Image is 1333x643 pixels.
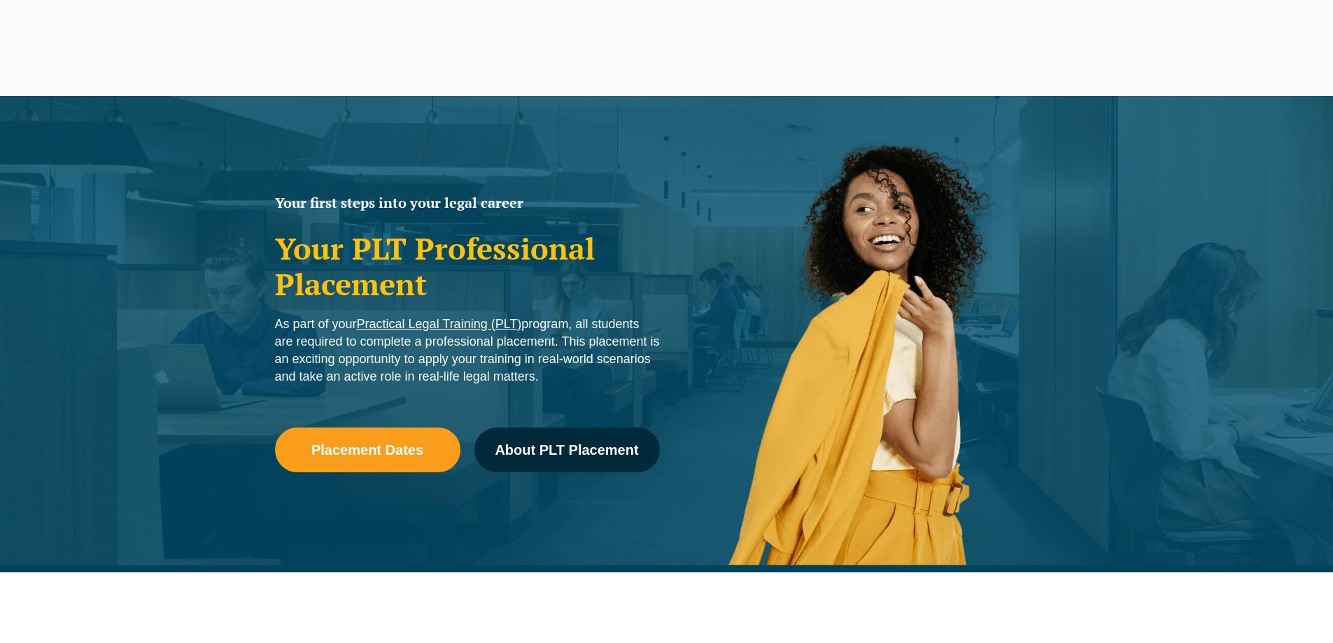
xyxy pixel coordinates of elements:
span: As part of your program, all students are required to complete a professional placement. This pla... [275,317,660,383]
a: Placement Dates [275,428,460,472]
h1: Your PLT Professional Placement [275,231,660,302]
span: About PLT Placement [495,443,638,457]
a: About PLT Placement [474,428,660,472]
a: Practical Legal Training (PLT) [357,317,522,331]
h2: Your first steps into your legal career [275,196,660,210]
span: Placement Dates [311,443,423,457]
